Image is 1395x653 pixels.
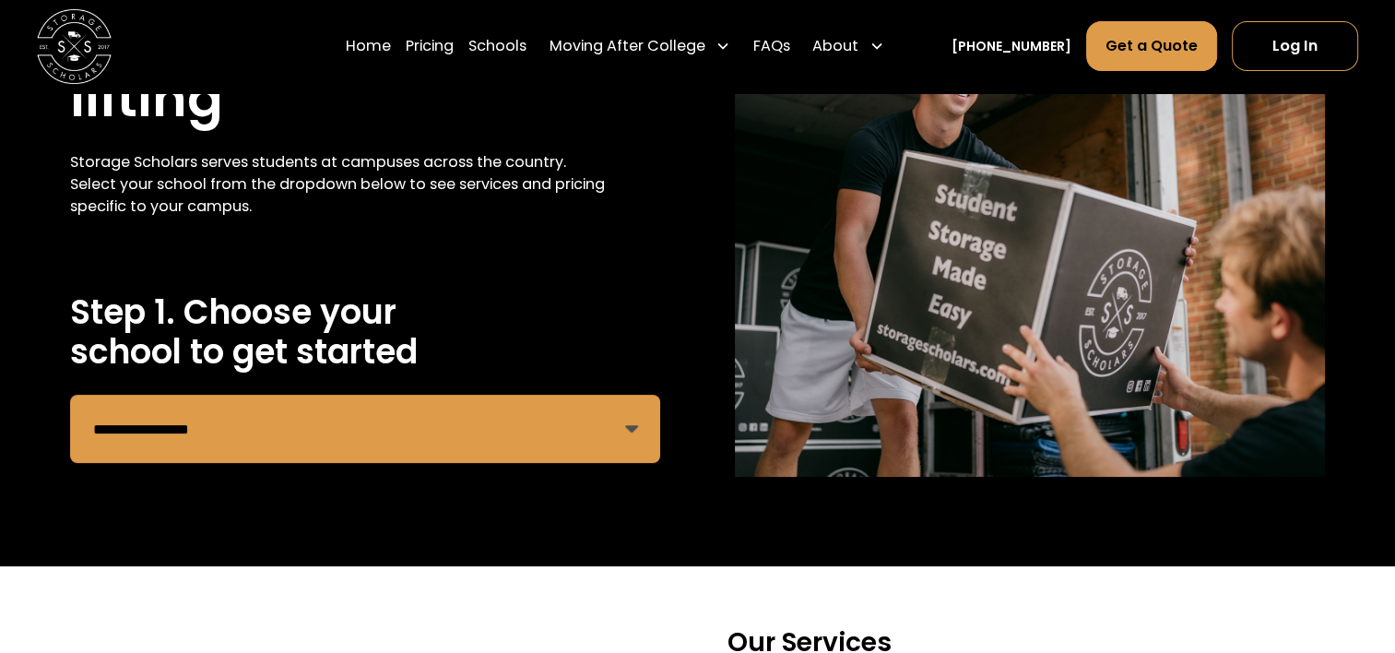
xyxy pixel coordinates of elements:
[753,20,790,72] a: FAQs
[70,292,661,373] h2: Step 1. Choose your school to get started
[812,35,858,57] div: About
[541,20,738,72] div: Moving After College
[468,20,526,72] a: Schools
[805,20,892,72] div: About
[346,20,391,72] a: Home
[1086,21,1217,71] a: Get a Quote
[406,20,454,72] a: Pricing
[70,151,661,218] div: Storage Scholars serves students at campuses across the country. Select your school from the drop...
[37,9,112,84] img: Storage Scholars main logo
[70,395,661,463] form: Remind Form
[549,35,704,57] div: Moving After College
[1232,21,1358,71] a: Log In
[951,37,1070,56] a: [PHONE_NUMBER]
